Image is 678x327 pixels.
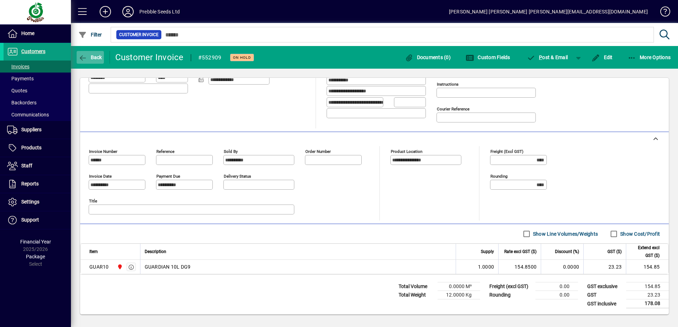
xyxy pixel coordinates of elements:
[437,107,469,111] mat-label: Courier Reference
[391,149,422,154] mat-label: Product location
[438,282,480,291] td: 0.0000 M³
[619,230,660,237] label: Show Cost/Profit
[7,112,49,117] span: Communications
[21,217,39,223] span: Support
[26,254,45,259] span: Package
[607,248,622,256] span: GST ($)
[532,230,598,237] label: Show Line Volumes/Weights
[21,145,41,150] span: Products
[630,244,660,259] span: Extend excl GST ($)
[4,97,71,109] a: Backorders
[591,54,613,60] span: Edit
[590,51,615,64] button: Edit
[117,5,139,18] button: Profile
[464,51,512,64] button: Custom Fields
[7,76,34,81] span: Payments
[490,149,523,154] mat-label: Freight (excl GST)
[4,109,71,121] a: Communications
[145,263,191,270] span: GUARDIAN 10L DG9
[20,239,51,245] span: Financial Year
[438,291,480,299] td: 12.0000 Kg
[7,64,29,69] span: Invoices
[539,54,542,60] span: P
[21,127,41,132] span: Suppliers
[71,51,110,64] app-page-header-button: Back
[403,51,452,64] button: Documents (0)
[486,282,535,291] td: Freight (excl GST)
[490,174,507,179] mat-label: Rounding
[233,55,251,60] span: On hold
[523,51,572,64] button: Post & Email
[89,263,109,270] div: GUAR10
[21,30,34,36] span: Home
[466,54,510,60] span: Custom Fields
[198,52,222,63] div: #552909
[89,199,97,203] mat-label: Title
[478,263,494,270] span: 1.0000
[4,85,71,97] a: Quotes
[77,28,104,41] button: Filter
[21,48,45,54] span: Customers
[481,248,494,256] span: Supply
[626,282,669,291] td: 154.85
[77,51,104,64] button: Back
[156,149,174,154] mat-label: Reference
[504,248,537,256] span: Rate excl GST ($)
[626,299,669,308] td: 178.08
[89,248,98,256] span: Item
[584,291,626,299] td: GST
[503,263,537,270] div: 154.8500
[7,88,27,93] span: Quotes
[21,181,39,187] span: Reports
[156,174,180,179] mat-label: Payment due
[4,121,71,139] a: Suppliers
[4,25,71,42] a: Home
[305,149,331,154] mat-label: Order number
[584,299,626,308] td: GST inclusive
[626,51,673,64] button: More Options
[626,291,669,299] td: 23.23
[78,54,102,60] span: Back
[21,199,39,205] span: Settings
[224,174,251,179] mat-label: Delivery status
[535,282,578,291] td: 0.00
[4,211,71,229] a: Support
[139,6,180,17] div: Prebble Seeds Ltd
[4,139,71,157] a: Products
[395,291,438,299] td: Total Weight
[655,1,669,24] a: Knowledge Base
[486,291,535,299] td: Rounding
[4,73,71,85] a: Payments
[626,260,668,274] td: 154.85
[224,149,238,154] mat-label: Sold by
[527,54,568,60] span: ost & Email
[555,248,579,256] span: Discount (%)
[4,61,71,73] a: Invoices
[89,174,112,179] mat-label: Invoice date
[94,5,117,18] button: Add
[89,149,117,154] mat-label: Invoice number
[145,248,166,256] span: Description
[4,157,71,175] a: Staff
[395,282,438,291] td: Total Volume
[78,32,102,38] span: Filter
[583,260,626,274] td: 23.23
[115,263,123,271] span: PALMERSTON NORTH
[119,31,159,38] span: Customer Invoice
[541,260,583,274] td: 0.0000
[628,54,671,60] span: More Options
[535,291,578,299] td: 0.00
[4,193,71,211] a: Settings
[405,54,451,60] span: Documents (0)
[4,175,71,193] a: Reports
[449,6,648,17] div: [PERSON_NAME] [PERSON_NAME] [PERSON_NAME][EMAIL_ADDRESS][DOMAIN_NAME]
[21,163,32,168] span: Staff
[7,100,37,105] span: Backorders
[584,282,626,291] td: GST exclusive
[437,82,459,87] mat-label: Instructions
[115,52,184,63] div: Customer Invoice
